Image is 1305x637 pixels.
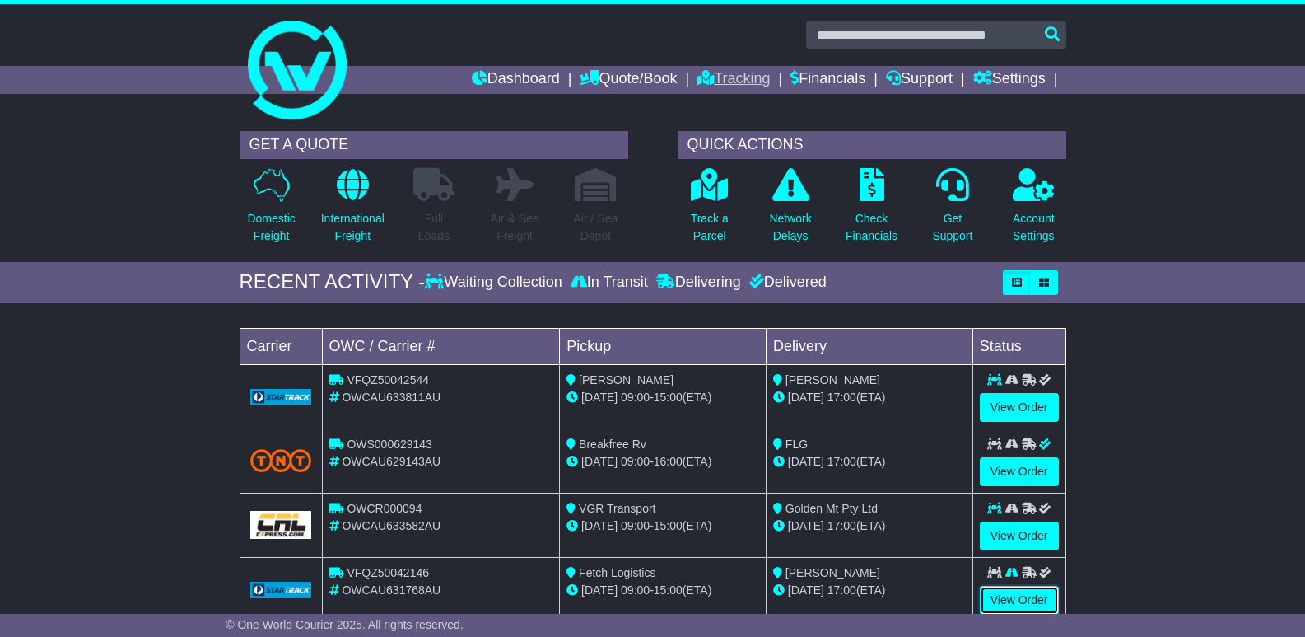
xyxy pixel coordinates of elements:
p: Check Financials [846,210,897,245]
div: (ETA) [773,518,966,535]
td: Pickup [560,328,767,364]
a: Support [886,66,953,94]
a: View Order [980,457,1059,486]
p: Track a Parcel [691,210,729,245]
span: OWCAU631768AU [342,583,440,597]
span: 15:00 [654,519,683,532]
a: View Order [980,393,1059,422]
span: [DATE] [581,583,618,597]
span: OWCAU633582AU [342,519,440,532]
a: DomesticFreight [246,167,296,254]
span: Fetch Logistics [579,566,655,579]
a: View Order [980,586,1059,615]
div: RECENT ACTIVITY - [240,270,426,294]
span: FLG [785,438,808,451]
td: Delivery [766,328,972,364]
div: Delivering [652,274,745,292]
span: [DATE] [581,391,618,404]
span: 09:00 [621,455,650,468]
div: - (ETA) [566,582,759,599]
span: 17:00 [827,519,856,532]
td: Status [972,328,1065,364]
p: International Freight [321,210,385,245]
span: 17:00 [827,455,856,468]
a: Financials [790,66,865,94]
p: Air & Sea Freight [491,210,539,245]
span: 15:00 [654,583,683,597]
a: AccountSettings [1012,167,1056,254]
a: CheckFinancials [845,167,898,254]
span: Breakfree Rv [579,438,646,451]
p: Get Support [932,210,972,245]
div: Delivered [745,274,827,292]
span: [DATE] [788,391,824,404]
a: Dashboard [472,66,560,94]
span: [DATE] [581,519,618,532]
div: GET A QUOTE [240,131,628,159]
span: 09:00 [621,583,650,597]
div: (ETA) [773,453,966,471]
span: [PERSON_NAME] [785,373,880,386]
p: Network Delays [769,210,811,245]
img: GetCarrierServiceLogo [250,582,312,598]
img: GetCarrierServiceLogo [250,511,312,539]
p: Domestic Freight [247,210,295,245]
span: [PERSON_NAME] [579,373,673,386]
div: - (ETA) [566,453,759,471]
span: VFQZ50042146 [347,566,429,579]
span: © One World Courier 2025. All rights reserved. [226,618,464,631]
td: OWC / Carrier # [322,328,560,364]
a: NetworkDelays [768,167,812,254]
div: - (ETA) [566,389,759,406]
div: (ETA) [773,582,966,599]
span: 09:00 [621,519,650,532]
img: GetCarrierServiceLogo [250,389,312,405]
td: Carrier [240,328,322,364]
span: 17:00 [827,583,856,597]
span: [DATE] [788,455,824,468]
a: GetSupport [931,167,973,254]
p: Account Settings [1013,210,1055,245]
p: Full Loads [413,210,454,245]
img: TNT_Domestic.png [250,449,312,471]
span: [DATE] [581,455,618,468]
div: QUICK ACTIONS [678,131,1066,159]
div: - (ETA) [566,518,759,535]
div: In Transit [566,274,652,292]
span: [DATE] [788,519,824,532]
span: [DATE] [788,583,824,597]
p: Air / Sea Depot [574,210,618,245]
a: Tracking [697,66,770,94]
div: Waiting Collection [425,274,566,292]
a: Track aParcel [690,167,729,254]
a: InternationalFreight [320,167,385,254]
span: 16:00 [654,455,683,468]
div: (ETA) [773,389,966,406]
span: 17:00 [827,391,856,404]
span: Golden Mt Pty Ltd [785,502,878,515]
span: OWCAU633811AU [342,391,440,404]
span: OWS000629143 [347,438,432,451]
a: View Order [980,522,1059,550]
span: [PERSON_NAME] [785,566,880,579]
span: OWCAU629143AU [342,455,440,468]
a: Settings [973,66,1046,94]
span: 09:00 [621,391,650,404]
span: VGR Transport [579,502,655,515]
span: VFQZ50042544 [347,373,429,386]
span: 15:00 [654,391,683,404]
a: Quote/Book [580,66,677,94]
span: OWCR000094 [347,502,422,515]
